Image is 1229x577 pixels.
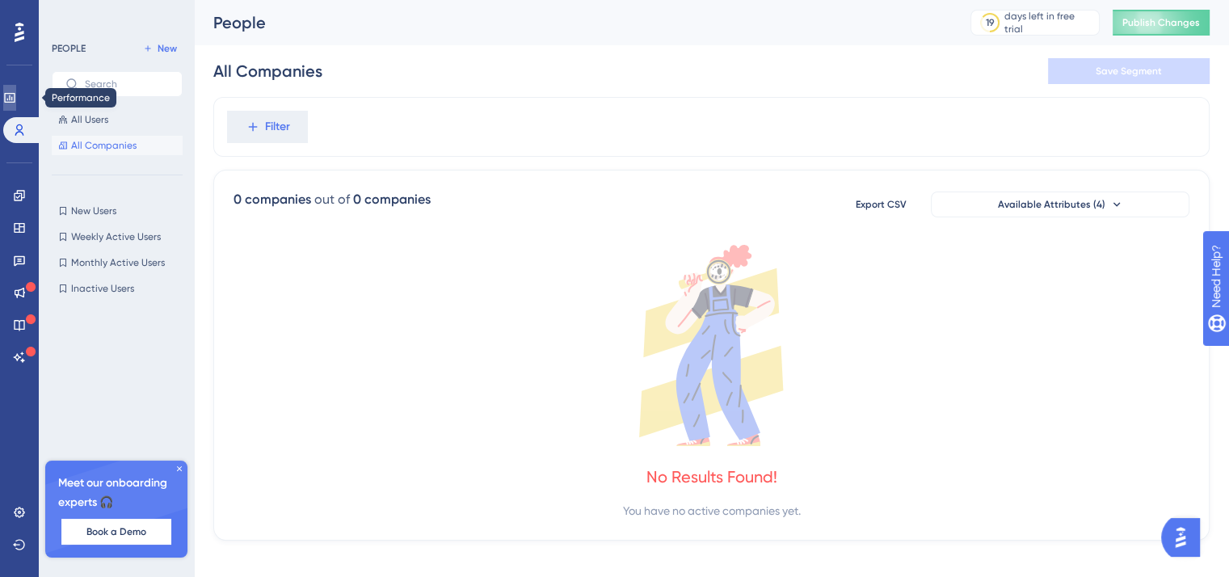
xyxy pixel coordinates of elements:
[71,256,165,269] span: Monthly Active Users
[52,201,183,221] button: New Users
[52,42,86,55] div: PEOPLE
[58,474,175,512] span: Meet our onboarding experts 🎧
[137,39,183,58] button: New
[227,111,308,143] button: Filter
[85,78,169,90] input: Search
[1122,16,1200,29] span: Publish Changes
[213,11,930,34] div: People
[38,4,101,23] span: Need Help?
[1161,513,1210,562] iframe: UserGuiding AI Assistant Launcher
[52,136,183,155] button: All Companies
[213,60,322,82] div: All Companies
[1048,58,1210,84] button: Save Segment
[52,110,183,129] button: All Users
[52,227,183,246] button: Weekly Active Users
[52,253,183,272] button: Monthly Active Users
[61,519,171,545] button: Book a Demo
[71,139,137,152] span: All Companies
[986,16,995,29] div: 19
[646,465,777,488] div: No Results Found!
[71,113,108,126] span: All Users
[52,279,183,298] button: Inactive Users
[86,525,146,538] span: Book a Demo
[840,192,921,217] button: Export CSV
[234,190,311,209] div: 0 companies
[71,230,161,243] span: Weekly Active Users
[1004,10,1094,36] div: days left in free trial
[1113,10,1210,36] button: Publish Changes
[71,204,116,217] span: New Users
[265,117,290,137] span: Filter
[856,198,907,211] span: Export CSV
[931,192,1189,217] button: Available Attributes (4)
[353,190,431,209] div: 0 companies
[71,282,134,295] span: Inactive Users
[1096,65,1162,78] span: Save Segment
[623,501,801,520] div: You have no active companies yet.
[998,198,1105,211] span: Available Attributes (4)
[158,42,177,55] span: New
[314,190,350,209] div: out of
